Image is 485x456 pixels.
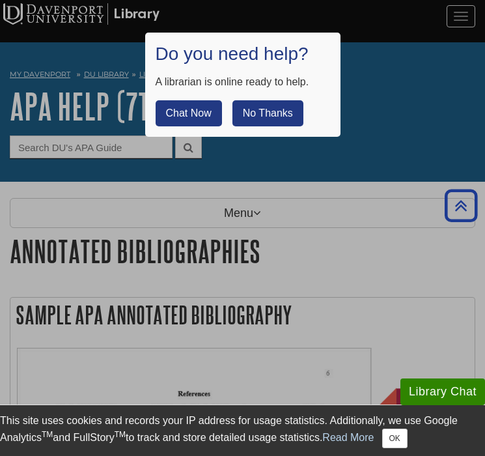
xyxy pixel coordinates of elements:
[322,432,374,443] a: Read More
[156,74,330,90] div: A librarian is online ready to help.
[382,429,408,448] button: Close
[400,378,485,405] button: Library Chat
[156,43,330,65] h1: Do you need help?
[115,430,126,439] sup: TM
[156,100,222,126] button: Chat Now
[42,430,53,439] sup: TM
[232,100,303,126] button: No Thanks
